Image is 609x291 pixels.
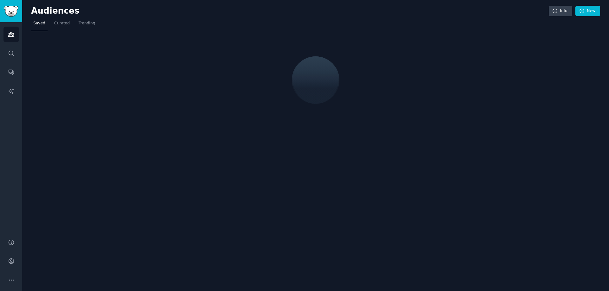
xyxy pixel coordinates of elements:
[549,6,572,16] a: Info
[575,6,600,16] a: New
[52,18,72,31] a: Curated
[79,21,95,26] span: Trending
[4,6,18,17] img: GummySearch logo
[31,6,549,16] h2: Audiences
[33,21,45,26] span: Saved
[54,21,70,26] span: Curated
[76,18,97,31] a: Trending
[31,18,48,31] a: Saved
